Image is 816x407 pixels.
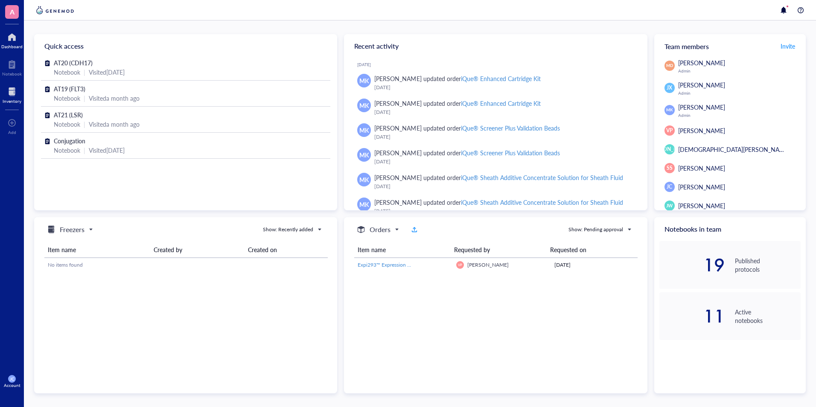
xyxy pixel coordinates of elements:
div: Quick access [34,34,337,58]
span: [PERSON_NAME] [678,58,725,67]
a: Expi293™ Expression Medium [358,261,449,269]
th: Created on [245,242,327,258]
div: [PERSON_NAME] updated order [374,173,623,182]
span: MK [359,101,369,110]
div: Active notebooks [735,308,801,325]
div: Visited a month ago [89,93,140,103]
span: JC [667,183,672,191]
span: Invite [781,42,795,50]
span: Conjugation [54,137,85,145]
span: [DEMOGRAPHIC_DATA][PERSON_NAME] [678,145,790,154]
span: MD [666,63,673,69]
th: Item name [44,242,150,258]
div: | [84,145,85,155]
div: [PERSON_NAME] updated order [374,99,541,108]
div: Visited [DATE] [89,145,125,155]
div: Admin [678,90,801,96]
a: Dashboard [1,30,23,49]
span: MK [359,76,369,85]
img: genemod-logo [34,5,76,15]
div: Inventory [3,99,21,104]
div: Notebook [54,119,80,129]
div: [DATE] [374,83,633,92]
div: [PERSON_NAME] updated order [374,123,560,133]
div: 11 [659,309,725,323]
span: JW [666,202,673,209]
span: JX [667,84,672,92]
div: iQue® Enhanced Cartridge Kit [461,74,541,83]
div: | [84,67,85,77]
div: Notebooks in team [654,217,806,241]
span: [PERSON_NAME] [678,201,725,210]
div: [DATE] [374,108,633,116]
div: Admin [678,113,801,118]
div: Show: Pending approval [568,226,623,233]
a: MK[PERSON_NAME] updated orderiQue® Screener Plus Validation Beads[DATE] [351,120,640,145]
span: [PERSON_NAME] [467,261,509,268]
div: iQue® Screener Plus Validation Beads [461,124,560,132]
span: MK [666,107,673,113]
th: Requested on [547,242,631,258]
span: [PERSON_NAME] [678,81,725,89]
div: No items found [48,261,324,269]
div: Notebook [54,93,80,103]
div: Add [8,130,16,135]
div: [PERSON_NAME] updated order [374,74,541,83]
div: Dashboard [1,44,23,49]
a: Notebook [2,58,22,76]
th: Created by [150,242,245,258]
span: [PERSON_NAME] [678,103,725,111]
a: MK[PERSON_NAME] updated orderiQue® Sheath Additive Concentrate Solution for Sheath Fluid[DATE] [351,169,640,194]
div: Published protocols [735,256,801,273]
button: Invite [780,39,796,53]
h5: Orders [370,224,391,235]
div: Team members [654,34,806,58]
span: [PERSON_NAME] [678,183,725,191]
th: Requested by [451,242,547,258]
a: MK[PERSON_NAME] updated orderiQue® Enhanced Cartridge Kit[DATE] [351,70,640,95]
div: 19 [659,258,725,272]
span: VP [666,127,673,134]
span: MK [359,125,369,135]
span: AT20 (CDH17) [54,58,93,67]
div: [DATE] [554,261,634,269]
span: MK [359,175,369,184]
div: Notebook [54,67,80,77]
span: [PERSON_NAME] [678,164,725,172]
div: Visited [DATE] [89,67,125,77]
span: SS [667,164,673,172]
div: Visited a month ago [89,119,140,129]
div: Recent activity [344,34,647,58]
span: AT21 (LSR) [54,110,83,119]
div: [DATE] [374,182,633,191]
div: iQue® Screener Plus Validation Beads [461,148,560,157]
span: AT19 (FLT3) [54,84,85,93]
div: iQue® Sheath Additive Concentrate Solution for Sheath Fluid [461,173,624,182]
div: Account [4,383,20,388]
a: MK[PERSON_NAME] updated orderiQue® Enhanced Cartridge Kit[DATE] [351,95,640,120]
div: [DATE] [357,62,640,67]
th: Item name [354,242,450,258]
span: [PERSON_NAME] [678,126,725,135]
span: [PERSON_NAME] [649,145,690,153]
div: [PERSON_NAME] updated order [374,148,560,157]
a: Inventory [3,85,21,104]
h5: Freezers [60,224,85,235]
div: iQue® Enhanced Cartridge Kit [461,99,541,108]
a: MK[PERSON_NAME] updated orderiQue® Sheath Additive Concentrate Solution for Sheath Fluid[DATE] [351,194,640,219]
div: | [84,93,85,103]
div: Notebook [54,145,80,155]
span: Expi293™ Expression Medium [358,261,426,268]
div: [DATE] [374,133,633,141]
div: Show: Recently added [263,226,313,233]
span: VP [458,263,462,267]
span: MK [359,150,369,160]
a: MK[PERSON_NAME] updated orderiQue® Screener Plus Validation Beads[DATE] [351,145,640,169]
div: Admin [678,68,801,73]
div: [DATE] [374,157,633,166]
span: JC [10,376,15,381]
span: A [10,6,15,17]
div: Notebook [2,71,22,76]
div: | [84,119,85,129]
